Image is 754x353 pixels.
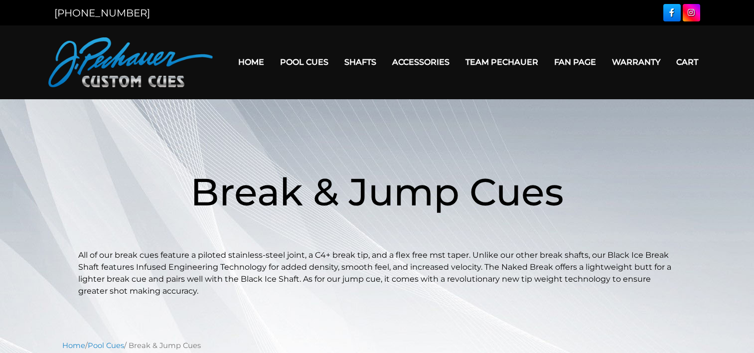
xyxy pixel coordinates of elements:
[88,341,124,350] a: Pool Cues
[546,49,604,75] a: Fan Page
[230,49,272,75] a: Home
[62,340,692,351] nav: Breadcrumb
[604,49,668,75] a: Warranty
[190,169,564,215] span: Break & Jump Cues
[457,49,546,75] a: Team Pechauer
[336,49,384,75] a: Shafts
[272,49,336,75] a: Pool Cues
[668,49,706,75] a: Cart
[62,341,85,350] a: Home
[54,7,150,19] a: [PHONE_NUMBER]
[78,249,676,297] p: All of our break cues feature a piloted stainless-steel joint, a C4+ break tip, and a flex free m...
[384,49,457,75] a: Accessories
[48,37,213,87] img: Pechauer Custom Cues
